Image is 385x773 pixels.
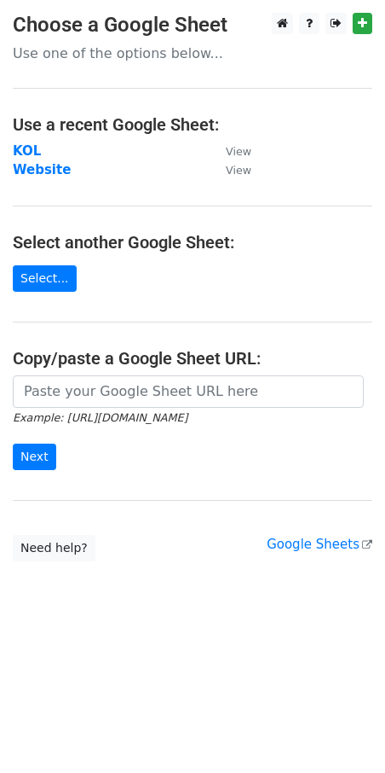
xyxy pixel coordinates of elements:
[300,691,385,773] iframe: Chat Widget
[13,114,372,135] h4: Use a recent Google Sheet:
[13,143,41,159] a: KOL
[13,348,372,369] h4: Copy/paste a Google Sheet URL:
[13,265,77,292] a: Select...
[13,44,372,62] p: Use one of the options below...
[209,162,251,177] a: View
[13,162,71,177] a: Website
[226,145,251,158] small: View
[209,143,251,159] a: View
[13,375,364,408] input: Paste your Google Sheet URL here
[13,444,56,470] input: Next
[13,13,372,38] h3: Choose a Google Sheet
[13,411,187,424] small: Example: [URL][DOMAIN_NAME]
[13,232,372,253] h4: Select another Google Sheet:
[226,164,251,177] small: View
[13,535,95,561] a: Need help?
[267,537,372,552] a: Google Sheets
